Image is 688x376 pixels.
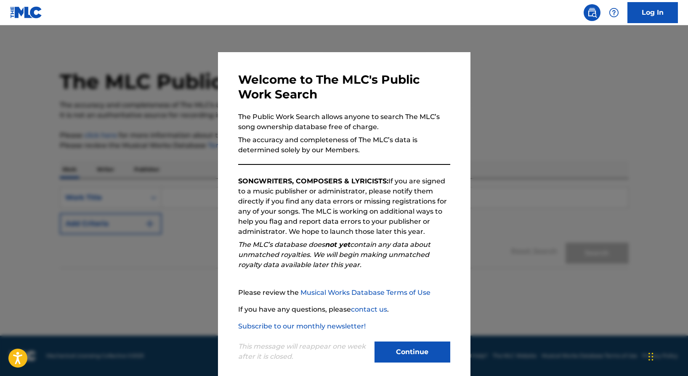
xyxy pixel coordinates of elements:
[238,322,366,330] a: Subscribe to our monthly newsletter!
[238,342,369,362] p: This message will reappear one week after it is closed.
[10,6,43,19] img: MLC Logo
[238,305,450,315] p: If you have any questions, please .
[648,344,653,369] div: Drag
[238,72,450,102] h3: Welcome to The MLC's Public Work Search
[238,288,450,298] p: Please review the
[238,176,450,237] p: If you are signed to a music publisher or administrator, please notify them directly if you find ...
[325,241,350,249] strong: not yet
[584,4,600,21] a: Public Search
[609,8,619,18] img: help
[646,336,688,376] iframe: Chat Widget
[238,241,430,269] em: The MLC’s database does contain any data about unmatched royalties. We will begin making unmatche...
[375,342,450,363] button: Continue
[238,177,388,185] strong: SONGWRITERS, COMPOSERS & LYRICISTS:
[300,289,430,297] a: Musical Works Database Terms of Use
[606,4,622,21] div: Help
[587,8,597,18] img: search
[238,135,450,155] p: The accuracy and completeness of The MLC’s data is determined solely by our Members.
[627,2,678,23] a: Log In
[238,112,450,132] p: The Public Work Search allows anyone to search The MLC’s song ownership database free of charge.
[351,305,387,313] a: contact us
